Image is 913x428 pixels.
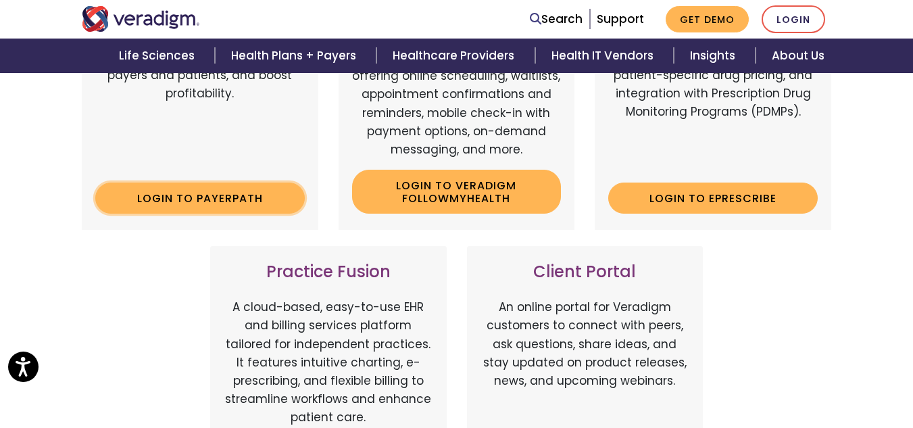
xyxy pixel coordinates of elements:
a: Search [530,10,583,28]
a: Healthcare Providers [376,39,535,73]
p: An online portal for Veradigm customers to connect with peers, ask questions, share ideas, and st... [480,298,690,427]
a: Login to Veradigm FollowMyHealth [352,170,562,214]
h3: Client Portal [480,262,690,282]
a: Support [597,11,644,27]
a: Get Demo [666,6,749,32]
a: Login to ePrescribe [608,183,818,214]
a: Login [762,5,825,33]
a: About Us [756,39,841,73]
p: A cloud-based, easy-to-use EHR and billing services platform tailored for independent practices. ... [224,298,433,427]
a: Login to Payerpath [95,183,305,214]
p: Veradigm FollowMyHealth's Mobile Patient Experience enhances patient access via mobile devices, o... [352,12,562,160]
a: Insights [674,39,756,73]
a: Health IT Vendors [535,39,674,73]
h3: Practice Fusion [224,262,433,282]
a: Health Plans + Payers [215,39,376,73]
a: Life Sciences [103,39,215,73]
img: Veradigm logo [82,6,200,32]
